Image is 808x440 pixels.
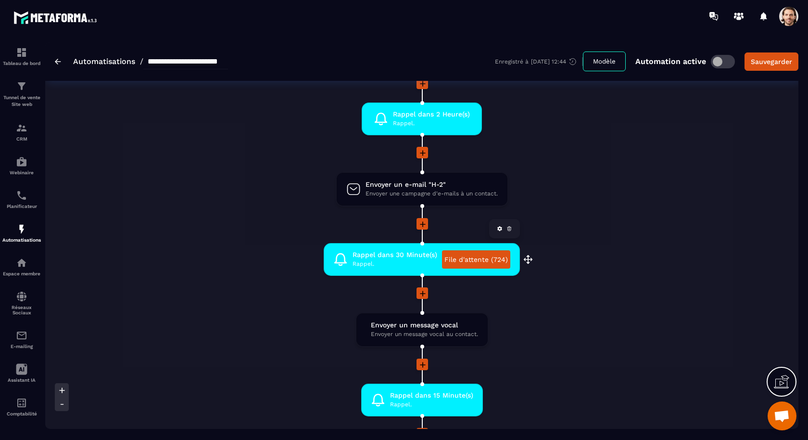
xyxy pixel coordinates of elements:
[583,52,626,71] button: Modèle
[442,250,510,269] a: File d'attente (724)
[2,73,41,115] a: formationformationTunnel de vente Site web
[768,401,796,430] div: Ouvrir le chat
[2,61,41,66] p: Tableau de bord
[2,356,41,390] a: Assistant IA
[2,136,41,142] p: CRM
[2,284,41,323] a: social-networksocial-networkRéseaux Sociaux
[2,390,41,424] a: accountantaccountantComptabilité
[16,223,27,235] img: automations
[2,149,41,182] a: automationsautomationsWebinaire
[16,156,27,168] img: automations
[751,57,792,66] div: Sauvegarder
[2,39,41,73] a: formationformationTableau de bord
[16,80,27,92] img: formation
[2,170,41,175] p: Webinaire
[371,321,478,330] span: Envoyer un message vocal
[16,122,27,134] img: formation
[531,58,566,65] p: [DATE] 12:44
[2,411,41,416] p: Comptabilité
[390,400,473,409] span: Rappel.
[16,47,27,58] img: formation
[16,397,27,409] img: accountant
[353,259,437,269] span: Rappel.
[2,237,41,243] p: Automatisations
[2,115,41,149] a: formationformationCRM
[73,57,135,66] a: Automatisations
[393,119,470,128] span: Rappel.
[2,305,41,315] p: Réseaux Sociaux
[353,250,437,259] span: Rappel dans 30 Minute(s)
[16,330,27,341] img: email
[366,180,498,189] span: Envoyer un e-mail "H-2"
[2,344,41,349] p: E-mailing
[745,52,798,71] button: Sauvegarder
[55,59,61,65] img: arrow
[2,271,41,276] p: Espace membre
[2,94,41,108] p: Tunnel de vente Site web
[140,57,143,66] span: /
[635,57,706,66] p: Automation active
[2,216,41,250] a: automationsautomationsAutomatisations
[2,377,41,383] p: Assistant IA
[495,57,583,66] div: Enregistré à
[2,182,41,216] a: schedulerschedulerPlanificateur
[390,391,473,400] span: Rappel dans 15 Minute(s)
[13,9,100,26] img: logo
[2,204,41,209] p: Planificateur
[371,330,478,339] span: Envoyer un message vocal au contact.
[16,291,27,302] img: social-network
[393,110,470,119] span: Rappel dans 2 Heure(s)
[16,257,27,269] img: automations
[16,190,27,201] img: scheduler
[2,323,41,356] a: emailemailE-mailing
[366,189,498,198] span: Envoyer une campagne d'e-mails à un contact.
[2,250,41,284] a: automationsautomationsEspace membre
